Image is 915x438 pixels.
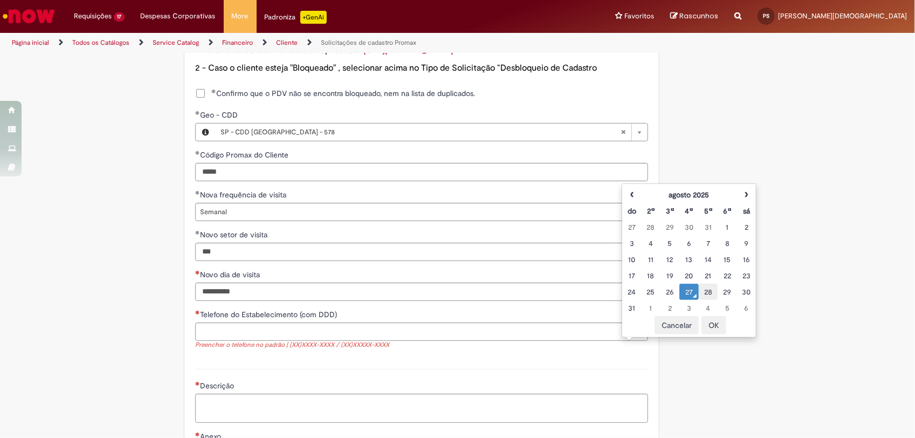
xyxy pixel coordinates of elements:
[720,222,734,232] div: 01 August 2025 Friday
[720,254,734,265] div: 15 August 2025 Friday
[211,88,475,99] span: Confirmo que o PDV não se encontra bloqueado, nem na lista de duplicados.
[644,222,658,232] div: 28 July 2025 Monday
[1,5,57,27] img: ServiceNow
[200,190,288,200] span: Nova frequência de visita
[625,270,638,281] div: 17 August 2025 Sunday
[663,270,677,281] div: 19 August 2025 Tuesday
[642,203,661,219] th: Segunda-feira
[221,124,621,141] span: SP - CDD [GEOGRAPHIC_DATA] - 578
[624,11,654,22] span: Favoritos
[663,254,677,265] div: 12 August 2025 Tuesday
[195,150,200,155] span: Obrigatório Preenchido
[276,38,298,47] a: Cliente
[778,11,907,20] span: [PERSON_NAME][DEMOGRAPHIC_DATA]
[682,222,696,232] div: 30 July 2025 Wednesday
[200,270,262,279] span: Novo dia de visita
[321,38,416,47] a: Solicitações de cadastro Promax
[72,38,129,47] a: Todos os Catálogos
[701,316,726,334] button: OK
[232,11,249,22] span: More
[679,203,698,219] th: Quarta-feira
[195,310,200,314] span: Necessários
[625,222,638,232] div: 27 July 2025 Sunday
[195,111,200,115] span: Obrigatório Preenchido
[737,203,756,219] th: Sábado
[195,381,200,386] span: Necessários
[679,11,718,21] span: Rascunhos
[622,183,756,338] div: Escolher data
[682,286,696,297] div: O seletor de data foi aberto.27 August 2025 Wednesday
[644,303,658,313] div: 01 September 2025 Monday
[215,124,648,141] a: SP - CDD [GEOGRAPHIC_DATA] - 578Limpar campo Geo - CDD
[195,270,200,275] span: Necessários
[720,303,734,313] div: 05 September 2025 Friday
[200,310,339,319] span: Telefone do Estabelecimento (com DDD)
[300,11,327,24] p: +GenAi
[195,323,648,341] input: Telefone do Estabelecimento (com DDD)
[615,124,631,141] abbr: Limpar campo Geo - CDD
[655,316,699,334] button: Cancelar
[141,11,216,22] span: Despesas Corporativas
[670,11,718,22] a: Rascunhos
[663,222,677,232] div: 29 July 2025 Tuesday
[195,394,648,423] textarea: Descrição
[701,254,715,265] div: 14 August 2025 Thursday
[12,38,49,47] a: Página inicial
[720,270,734,281] div: 22 August 2025 Friday
[663,286,677,297] div: 26 August 2025 Tuesday
[737,187,756,203] th: Próximo mês
[200,203,626,221] span: Semanal
[265,11,327,24] div: Padroniza
[642,187,737,203] th: agosto 2025. Alternar mês
[195,432,200,436] span: Necessários
[661,203,679,219] th: Terça-feira
[8,33,602,53] ul: Trilhas de página
[701,286,715,297] div: 28 August 2025 Thursday
[195,230,200,235] span: Obrigatório Preenchido
[196,124,215,141] button: Geo - CDD, Visualizar este registro SP - CDD Praia Grande - 578
[74,11,112,22] span: Requisições
[200,381,236,391] span: Descrição
[195,63,597,73] span: 2 - Caso o cliente esteja "Bloqueado" , selecionar acima no Tipo de Solicitação “Desbloqueio de C...
[200,150,291,160] span: Código Promax do Cliente
[625,303,638,313] div: 31 August 2025 Sunday
[200,230,270,239] span: Novo setor de visita
[211,89,216,93] span: Obrigatório Preenchido
[622,187,641,203] th: Mês anterior
[701,303,715,313] div: 04 September 2025 Thursday
[682,303,696,313] div: 03 September 2025 Wednesday
[644,270,658,281] div: 18 August 2025 Monday
[195,190,200,195] span: Obrigatório Preenchido
[644,238,658,249] div: 04 August 2025 Monday
[195,341,648,350] div: Preencher o telefone no padrão | (XX)XXXX-XXXX / (XX)XXXXX-XXXX
[114,12,125,22] span: 17
[625,254,638,265] div: 10 August 2025 Sunday
[195,283,632,301] input: Novo dia de visita
[740,270,753,281] div: 23 August 2025 Saturday
[763,12,769,19] span: PS
[682,270,696,281] div: 20 August 2025 Wednesday
[663,238,677,249] div: 05 August 2025 Tuesday
[682,238,696,249] div: 06 August 2025 Wednesday
[625,238,638,249] div: 03 August 2025 Sunday
[740,254,753,265] div: 16 August 2025 Saturday
[222,38,253,47] a: Financeiro
[699,203,718,219] th: Quinta-feira
[701,238,715,249] div: 07 August 2025 Thursday
[701,222,715,232] div: 31 July 2025 Thursday
[720,238,734,249] div: 08 August 2025 Friday
[701,270,715,281] div: 21 August 2025 Thursday
[740,303,753,313] div: 06 September 2025 Saturday
[195,243,648,261] input: Novo setor de visita
[718,203,737,219] th: Sexta-feira
[740,286,753,297] div: 30 August 2025 Saturday
[622,203,641,219] th: Domingo
[682,254,696,265] div: 13 August 2025 Wednesday
[625,286,638,297] div: 24 August 2025 Sunday
[200,110,240,120] span: Geo - CDD
[153,38,199,47] a: Service Catalog
[644,286,658,297] div: 25 August 2025 Monday
[644,254,658,265] div: 11 August 2025 Monday
[740,238,753,249] div: 09 August 2025 Saturday
[720,286,734,297] div: 29 August 2025 Friday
